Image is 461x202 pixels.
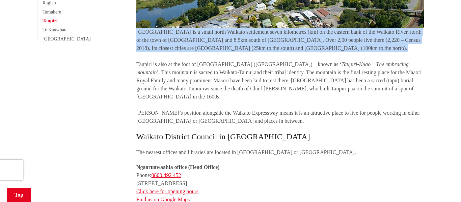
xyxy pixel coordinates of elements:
p: The nearest offices and libraries are located in [GEOGRAPHIC_DATA] or [GEOGRAPHIC_DATA]. [136,148,424,156]
h3: Waikato District Council in [GEOGRAPHIC_DATA] [136,132,424,142]
a: 0800 492 452 [151,172,181,178]
p: [GEOGRAPHIC_DATA] is a small north Waikato settlement seven kilometres (km) on the eastern bank o... [136,28,424,125]
a: [GEOGRAPHIC_DATA] [43,36,91,41]
a: Te Kauwhata [43,27,67,32]
a: Raglan [43,0,56,5]
strong: Ngaaruawaahia office (Head Office) [136,164,220,170]
em: Taupiri-Kuao – The embracing mountain [136,61,409,75]
a: Taupiri [43,18,58,23]
a: Tamahere [43,9,61,15]
a: Click here for opening hours [136,189,198,194]
a: Top [7,188,31,202]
